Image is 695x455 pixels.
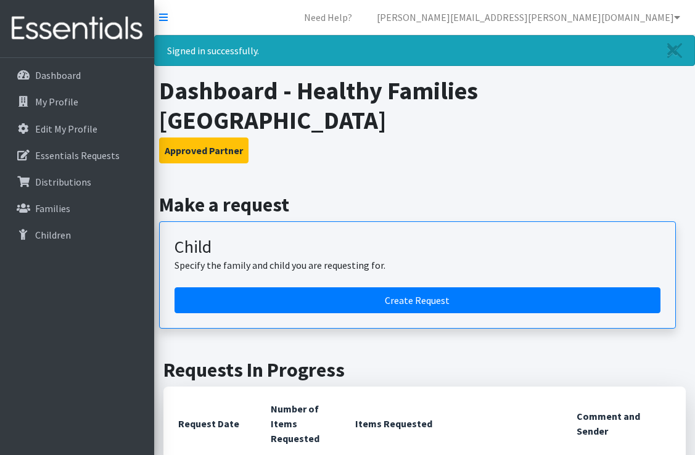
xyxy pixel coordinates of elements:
p: Dashboard [35,69,81,81]
p: Children [35,229,71,241]
a: Create a request for a child or family [175,287,660,313]
p: Distributions [35,176,91,188]
h2: Requests In Progress [163,358,686,382]
a: Close [655,36,694,65]
button: Approved Partner [159,137,249,163]
a: Families [5,196,149,221]
img: HumanEssentials [5,8,149,49]
p: My Profile [35,96,78,108]
p: Essentials Requests [35,149,120,162]
a: Edit My Profile [5,117,149,141]
a: [PERSON_NAME][EMAIL_ADDRESS][PERSON_NAME][DOMAIN_NAME] [367,5,690,30]
a: My Profile [5,89,149,114]
a: Dashboard [5,63,149,88]
p: Edit My Profile [35,123,97,135]
h2: Make a request [159,193,691,216]
a: Distributions [5,170,149,194]
p: Families [35,202,70,215]
div: Signed in successfully. [154,35,695,66]
h1: Dashboard - Healthy Families [GEOGRAPHIC_DATA] [159,76,691,135]
a: Need Help? [294,5,362,30]
h3: Child [175,237,660,258]
a: Children [5,223,149,247]
a: Essentials Requests [5,143,149,168]
p: Specify the family and child you are requesting for. [175,258,660,273]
